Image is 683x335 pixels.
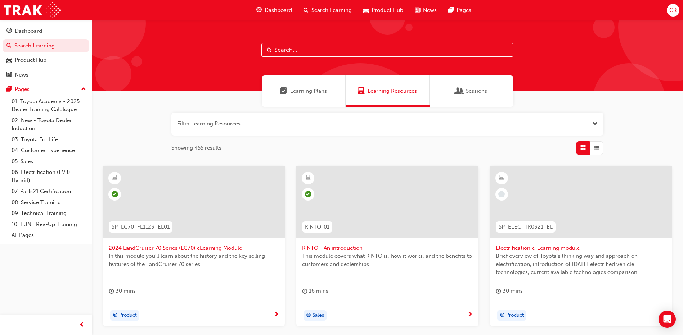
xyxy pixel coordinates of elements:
[15,56,46,64] div: Product Hub
[171,144,221,152] span: Showing 455 results
[305,223,329,231] span: KINTO-01
[363,6,369,15] span: car-icon
[311,6,352,14] span: Search Learning
[262,75,346,107] a: Learning PlansLearning Plans
[15,85,30,93] div: Pages
[290,87,327,95] span: Learning Plans
[103,166,285,327] a: SP_LC70_FL1123_EL012024 LandCruiser 70 Series (LC70) eLearning ModuleIn this module you'll learn ...
[112,191,118,197] span: learningRecordVerb_PASS-icon
[251,3,298,18] a: guage-iconDashboard
[265,6,292,14] span: Dashboard
[9,96,89,115] a: 01. Toyota Academy - 2025 Dealer Training Catalogue
[109,286,136,295] div: 30 mins
[500,311,505,320] span: target-icon
[457,6,471,14] span: Pages
[9,167,89,186] a: 06. Electrification (EV & Hybrid)
[592,120,598,128] button: Open the filter
[9,230,89,241] a: All Pages
[496,252,666,276] span: Brief overview of Toyota’s thinking way and approach on electrification, introduction of [DATE] e...
[6,43,12,49] span: search-icon
[302,244,472,252] span: KINTO - An introduction
[302,286,307,295] span: duration-icon
[496,244,666,252] span: Electrification e-Learning module
[594,144,599,152] span: List
[580,144,586,152] span: Grid
[9,115,89,134] a: 02. New - Toyota Dealer Induction
[304,6,309,15] span: search-icon
[9,197,89,208] a: 08. Service Training
[313,311,324,320] span: Sales
[409,3,442,18] a: news-iconNews
[112,173,117,183] span: learningResourceType_ELEARNING-icon
[358,3,409,18] a: car-iconProduct Hub
[423,6,437,14] span: News
[109,244,279,252] span: 2024 LandCruiser 70 Series (LC70) eLearning Module
[306,173,311,183] span: learningResourceType_ELEARNING-icon
[496,286,523,295] div: 30 mins
[467,312,473,318] span: next-icon
[296,166,478,327] a: KINTO-01KINTO - An introductionThis module covers what KINTO is, how it works, and the benefits t...
[112,223,170,231] span: SP_LC70_FL1123_EL01
[669,6,677,14] span: CR
[415,6,420,15] span: news-icon
[302,286,328,295] div: 16 mins
[358,87,365,95] span: Learning Resources
[119,311,137,320] span: Product
[9,186,89,197] a: 07. Parts21 Certification
[15,71,28,79] div: News
[490,166,672,327] a: SP_ELEC_TK0321_ELElectrification e-Learning moduleBrief overview of Toyota’s thinking way and app...
[430,75,513,107] a: SessionsSessions
[6,28,12,35] span: guage-icon
[306,311,311,320] span: target-icon
[9,208,89,219] a: 09. Technical Training
[274,312,279,318] span: next-icon
[466,87,487,95] span: Sessions
[659,311,676,328] div: Open Intercom Messenger
[302,252,472,268] span: This module covers what KINTO is, how it works, and the benefits to customers and dealerships.
[3,23,89,83] button: DashboardSearch LearningProduct HubNews
[496,286,501,295] span: duration-icon
[6,57,12,64] span: car-icon
[4,2,61,18] img: Trak
[79,321,85,330] span: prev-icon
[81,85,86,94] span: up-icon
[267,46,272,54] span: Search
[498,191,505,197] span: learningRecordVerb_NONE-icon
[346,75,430,107] a: Learning ResourcesLearning Resources
[305,191,311,197] span: learningRecordVerb_PASS-icon
[9,145,89,156] a: 04. Customer Experience
[15,27,42,35] div: Dashboard
[3,54,89,67] a: Product Hub
[256,6,262,15] span: guage-icon
[456,87,463,95] span: Sessions
[280,87,287,95] span: Learning Plans
[506,311,524,320] span: Product
[6,86,12,93] span: pages-icon
[9,219,89,230] a: 10. TUNE Rev-Up Training
[298,3,358,18] a: search-iconSearch Learning
[368,87,417,95] span: Learning Resources
[113,311,118,320] span: target-icon
[442,3,477,18] a: pages-iconPages
[372,6,403,14] span: Product Hub
[261,43,513,57] input: Search...
[3,83,89,96] button: Pages
[9,134,89,145] a: 03. Toyota For Life
[667,4,679,17] button: CR
[3,39,89,52] a: Search Learning
[109,252,279,268] span: In this module you'll learn about the history and the key selling features of the LandCruiser 70 ...
[448,6,454,15] span: pages-icon
[3,24,89,38] a: Dashboard
[499,223,553,231] span: SP_ELEC_TK0321_EL
[109,286,114,295] span: duration-icon
[499,173,504,183] span: learningResourceType_ELEARNING-icon
[9,156,89,167] a: 05. Sales
[6,72,12,78] span: news-icon
[3,68,89,82] a: News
